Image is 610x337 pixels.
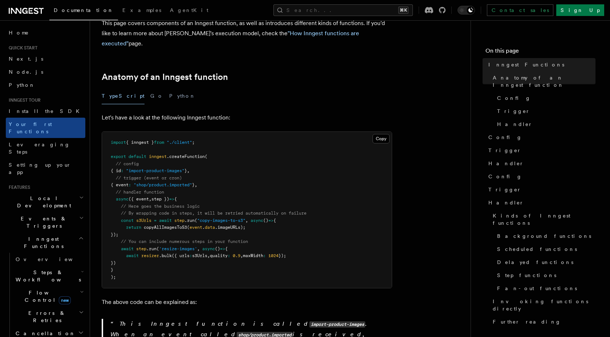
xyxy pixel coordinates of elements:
[215,246,220,251] span: ()
[488,147,521,154] span: Trigger
[6,138,85,158] a: Leveraging Steps
[6,235,78,250] span: Inngest Functions
[485,183,595,196] a: Trigger
[6,184,30,190] span: Features
[9,108,84,114] span: Install the SDK
[13,289,80,304] span: Flow Control
[6,232,85,253] button: Inngest Functions
[121,204,200,209] span: // Here goes the business logic
[111,182,129,187] span: { event
[13,306,85,327] button: Errors & Retries
[494,92,595,105] a: Config
[494,243,595,256] a: Scheduled functions
[6,195,79,209] span: Local Development
[102,113,392,123] p: Let's have a look at the following Inngest function:
[116,190,164,195] span: // handler function
[6,65,85,78] a: Node.js
[126,225,141,230] span: return
[111,267,113,272] span: }
[488,61,564,68] span: Inngest Functions
[485,144,595,157] a: Trigger
[485,170,595,183] a: Config
[167,140,192,145] span: "./client"
[111,154,126,159] span: export
[144,225,187,230] span: copyAllImagesToS3
[497,272,556,279] span: Step functions
[49,2,118,20] a: Documentation
[488,173,522,180] span: Config
[6,105,85,118] a: Install the SDK
[170,7,208,13] span: AgentKit
[116,161,139,166] span: // config
[9,29,29,36] span: Home
[220,246,225,251] span: =>
[6,78,85,92] a: Python
[207,253,210,258] span: ,
[497,107,530,115] span: Trigger
[6,158,85,179] a: Setting up your app
[13,266,85,286] button: Steps & Workflows
[159,218,172,223] span: await
[6,26,85,39] a: Home
[9,82,35,88] span: Python
[205,154,207,159] span: (
[6,52,85,65] a: Next.js
[121,218,134,223] span: const
[129,154,146,159] span: default
[141,253,159,258] span: resizer
[6,97,41,103] span: Inngest tour
[126,253,139,258] span: await
[111,275,116,280] span: );
[490,295,595,315] a: Invoking functions directly
[146,246,156,251] span: .run
[6,45,37,51] span: Quick start
[202,246,215,251] span: async
[493,298,595,312] span: Invoking functions directly
[111,168,121,173] span: { id
[134,182,192,187] span: "shop/product.imported"
[192,182,195,187] span: }
[190,253,192,258] span: :
[111,260,116,265] span: })
[195,182,197,187] span: ,
[497,121,533,128] span: Handler
[6,212,85,232] button: Events & Triggers
[493,74,595,89] span: Anatomy of an Inngest function
[192,253,207,258] span: s3Urls
[136,246,146,251] span: step
[102,72,228,82] a: Anatomy of an Inngest function
[121,211,306,216] span: // By wrapping code in steps, it will be retried automatically on failure
[485,131,595,144] a: Config
[485,58,595,71] a: Inngest Functions
[245,218,248,223] span: ,
[174,196,177,202] span: {
[126,168,184,173] span: "import-product-images"
[398,7,408,14] kbd: ⌘K
[150,88,163,104] button: Go
[488,160,524,167] span: Handler
[13,286,85,306] button: Flow Controlnew
[9,56,43,62] span: Next.js
[159,246,197,251] span: 'resize-images'
[251,218,263,223] span: async
[13,269,81,283] span: Steps & Workflows
[151,196,169,202] span: step })
[488,199,524,206] span: Handler
[184,168,187,173] span: }
[497,285,577,292] span: Fan-out functions
[309,321,365,328] code: import-product-images
[9,121,52,134] span: Your first Functions
[494,282,595,295] a: Fan-out functions
[233,253,240,258] span: 0.9
[373,134,390,143] button: Copy
[494,269,595,282] a: Step functions
[129,182,131,187] span: :
[154,218,156,223] span: =
[488,134,522,141] span: Config
[490,71,595,92] a: Anatomy of an Inngest function
[215,225,245,230] span: .imageURLs);
[190,225,202,230] span: event
[184,218,195,223] span: .run
[121,246,134,251] span: await
[169,196,174,202] span: =>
